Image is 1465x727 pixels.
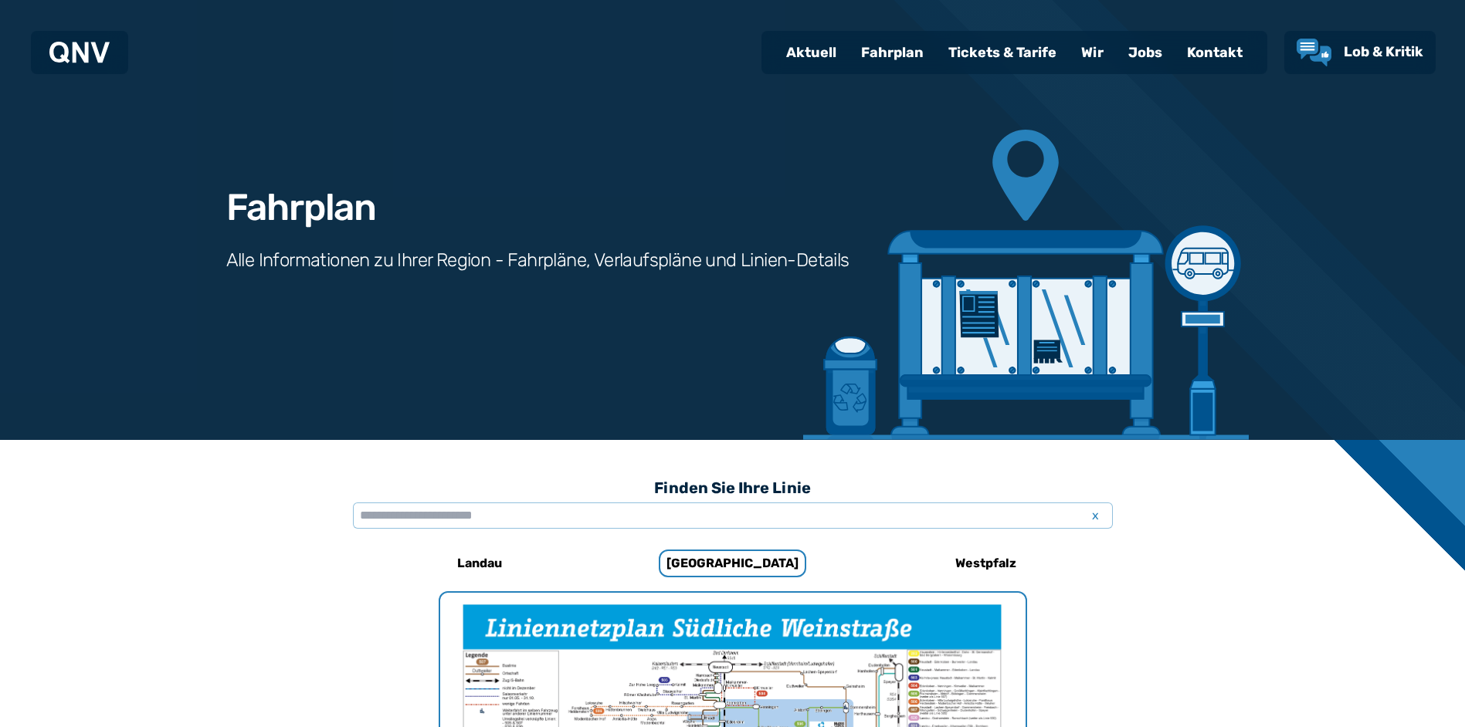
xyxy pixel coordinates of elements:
h3: Finden Sie Ihre Linie [353,471,1113,505]
a: Westpfalz [883,545,1089,582]
a: Aktuell [774,32,849,73]
h6: Westpfalz [949,551,1022,576]
h6: Landau [451,551,508,576]
span: x [1085,506,1107,525]
img: QNV Logo [49,42,110,63]
a: Tickets & Tarife [936,32,1069,73]
a: QNV Logo [49,37,110,68]
h1: Fahrplan [226,189,376,226]
a: [GEOGRAPHIC_DATA] [630,545,836,582]
span: Lob & Kritik [1344,43,1423,60]
a: Landau [377,545,582,582]
a: Lob & Kritik [1297,39,1423,66]
a: Wir [1069,32,1116,73]
a: Jobs [1116,32,1175,73]
h6: [GEOGRAPHIC_DATA] [659,549,806,577]
a: Kontakt [1175,32,1255,73]
a: Fahrplan [849,32,936,73]
h3: Alle Informationen zu Ihrer Region - Fahrpläne, Verlaufspläne und Linien-Details [226,248,849,272]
